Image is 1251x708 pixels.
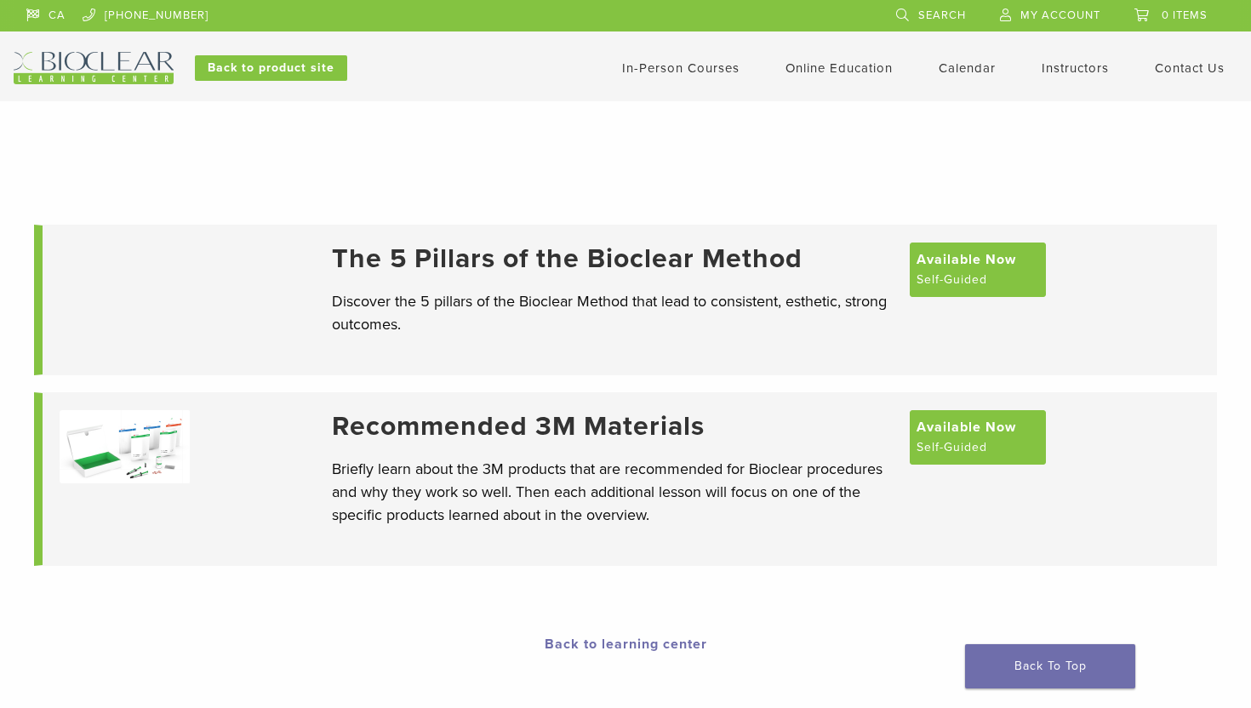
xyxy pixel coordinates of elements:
a: Back to product site [195,55,347,81]
a: In-Person Courses [622,60,740,76]
p: Briefly learn about the 3M products that are recommended for Bioclear procedures and why they wor... [332,458,893,527]
a: Calendar [939,60,996,76]
a: Back To Top [965,644,1135,688]
p: Discover the 5 pillars of the Bioclear Method that lead to consistent, esthetic, strong outcomes. [332,290,893,336]
span: Self-Guided [917,437,987,458]
span: Available Now [917,249,1016,270]
a: Available Now Self-Guided [910,410,1046,465]
img: Bioclear [14,52,174,84]
a: Online Education [785,60,893,76]
a: Recommended 3M Materials [332,410,893,442]
a: Contact Us [1155,60,1225,76]
a: Back to learning center [545,636,707,653]
a: Instructors [1042,60,1109,76]
span: Search [918,9,966,22]
span: My Account [1020,9,1100,22]
a: Available Now Self-Guided [910,243,1046,297]
a: The 5 Pillars of the Bioclear Method [332,243,893,275]
span: Available Now [917,417,1016,437]
span: Self-Guided [917,270,987,290]
span: 0 items [1162,9,1208,22]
